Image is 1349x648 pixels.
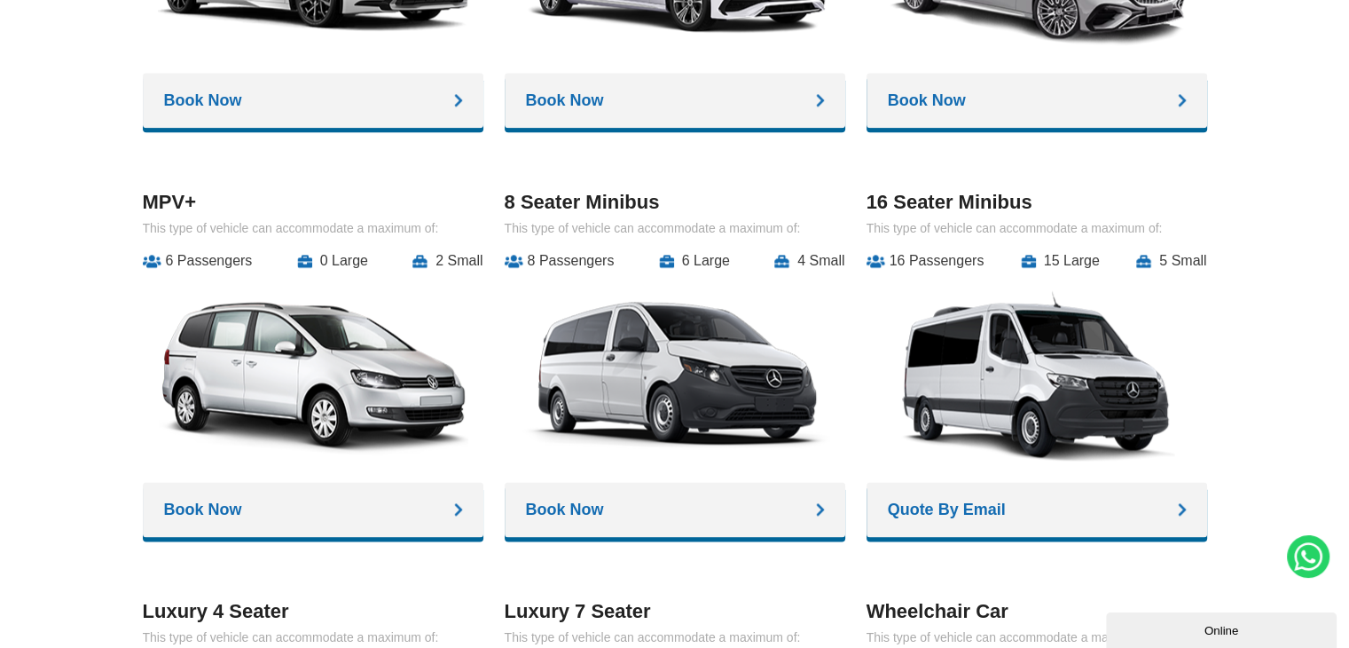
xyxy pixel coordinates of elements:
[505,191,845,214] h3: 8 Seater Minibus
[143,191,483,214] h3: MPV+
[158,282,468,469] img: A1 Taxis MPV+
[867,630,1207,644] p: This type of vehicle can accommodate a maximum of:
[774,253,844,269] li: 4 Small
[143,482,483,537] a: Book Now
[867,73,1207,128] a: Book Now
[412,253,482,269] li: 2 Small
[143,600,483,623] h3: Luxury 4 Seater
[659,253,730,269] li: 6 Large
[882,282,1192,469] img: A1 Taxis 16 Seater Minibus
[143,253,253,269] li: 6 Passengers
[297,253,368,269] li: 0 Large
[867,253,984,269] li: 16 Passengers
[867,191,1207,214] h3: 16 Seater Minibus
[867,600,1207,623] h3: Wheelchair Car
[867,221,1207,235] p: This type of vehicle can accommodate a maximum of:
[1106,609,1340,648] iframe: chat widget
[505,253,615,269] li: 8 Passengers
[143,221,483,235] p: This type of vehicle can accommodate a maximum of:
[867,482,1207,537] a: Quote By Email
[143,73,483,128] a: Book Now
[505,630,845,644] p: This type of vehicle can accommodate a maximum of:
[505,600,845,623] h3: Luxury 7 Seater
[505,482,845,537] a: Book Now
[505,221,845,235] p: This type of vehicle can accommodate a maximum of:
[520,282,830,469] img: A1 Taxis 8 Seater Minibus
[505,73,845,128] a: Book Now
[1136,253,1206,269] li: 5 Small
[1021,253,1100,269] li: 15 Large
[143,630,483,644] p: This type of vehicle can accommodate a maximum of:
